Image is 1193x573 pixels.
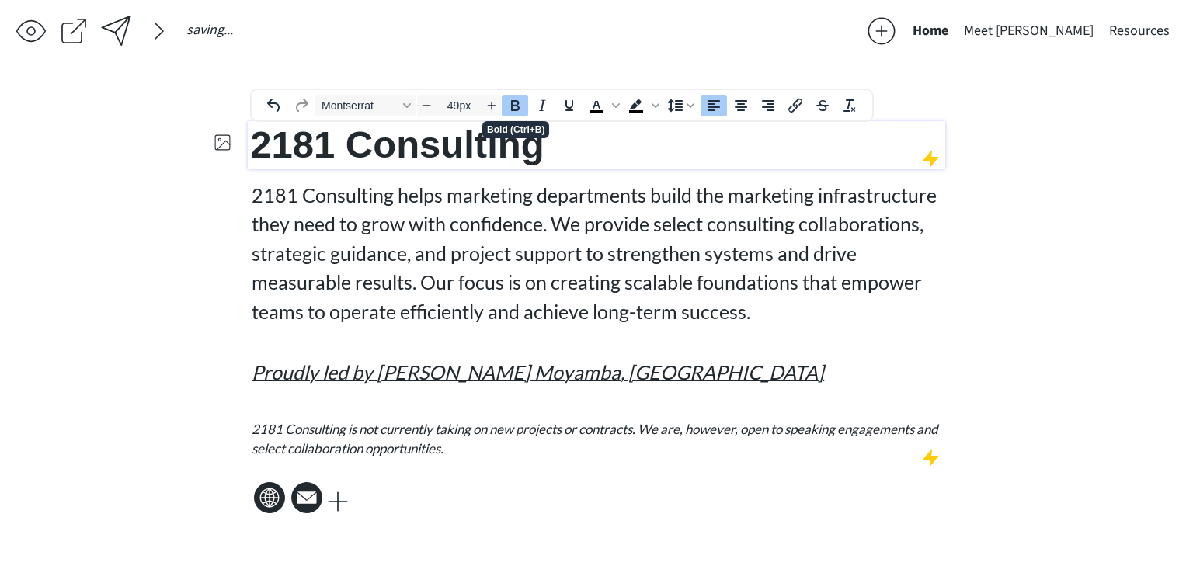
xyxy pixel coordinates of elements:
button: Decrease font size [417,95,436,116]
button: Clear formatting [836,95,863,116]
button: Bold [502,95,528,116]
button: Home [905,16,956,47]
div: Background color Black [623,95,662,116]
em: 2181 Consulting is not currently taking on new projects or contracts. We are, however, open to sp... [252,421,938,457]
button: Align left [701,95,727,116]
span: 2181 Consulting [250,123,544,165]
button: Underline [556,95,583,116]
button: Strikethrough [809,95,836,116]
button: Redo [288,95,315,116]
div: saving... [186,23,233,37]
span: Proudly led by [PERSON_NAME] Moyamba, [GEOGRAPHIC_DATA] [252,360,824,384]
button: Increase font size [482,95,501,116]
button: Meet [PERSON_NAME] [956,16,1101,47]
button: Font Montserrat [315,95,416,116]
button: Italic [529,95,555,116]
button: Undo [261,95,287,116]
button: Align center [728,95,754,116]
button: Resources [1101,16,1177,47]
button: Line height [663,95,700,116]
span: Montserrat [322,99,398,112]
button: Align right [755,95,781,116]
a: Proudly led by [PERSON_NAME] Moyamba, [GEOGRAPHIC_DATA] [252,369,824,382]
div: Text color Black [583,95,622,116]
span: 2181 Consulting helps marketing departments build the marketing infrastructure they need to grow ... [252,183,937,323]
button: Insert/edit link [782,95,809,116]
